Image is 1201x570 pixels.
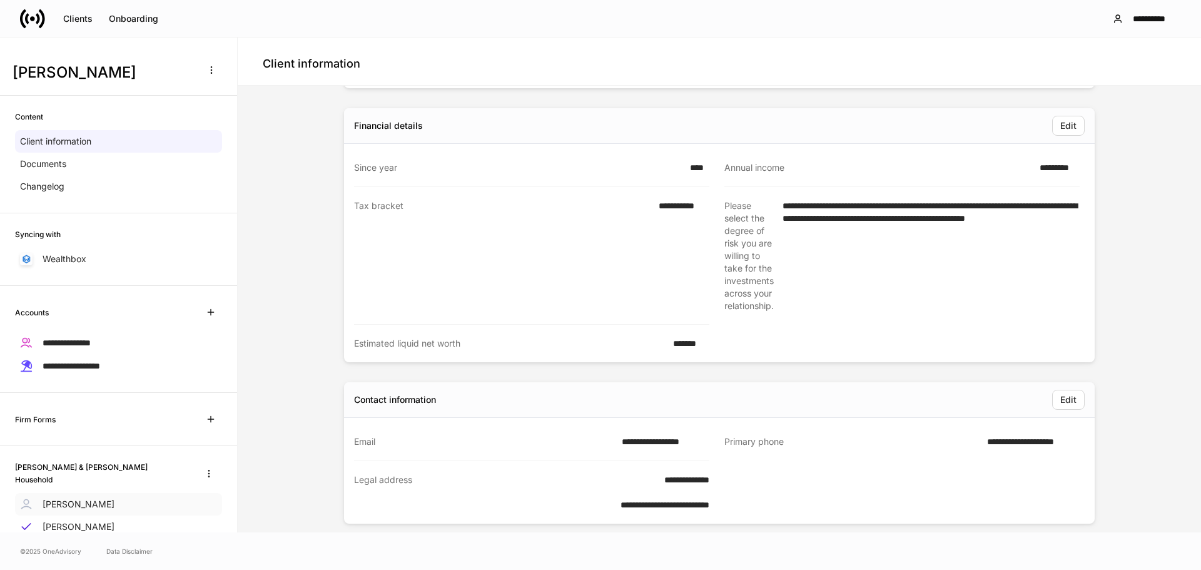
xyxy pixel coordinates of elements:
[15,175,222,198] a: Changelog
[43,253,86,265] p: Wealthbox
[354,435,614,448] div: Email
[15,493,222,516] a: [PERSON_NAME]
[1060,395,1077,404] div: Edit
[13,63,193,83] h3: [PERSON_NAME]
[20,158,66,170] p: Documents
[63,14,93,23] div: Clients
[43,498,114,511] p: [PERSON_NAME]
[724,161,1032,174] div: Annual income
[15,461,186,485] h6: [PERSON_NAME] & [PERSON_NAME] Household
[101,9,166,29] button: Onboarding
[109,14,158,23] div: Onboarding
[354,474,572,511] div: Legal address
[15,307,49,318] h6: Accounts
[1060,121,1077,130] div: Edit
[354,200,651,312] div: Tax bracket
[43,521,114,533] p: [PERSON_NAME]
[354,120,423,132] div: Financial details
[20,135,91,148] p: Client information
[1052,116,1085,136] button: Edit
[263,56,360,71] h4: Client information
[15,516,222,538] a: [PERSON_NAME]
[15,130,222,153] a: Client information
[20,546,81,556] span: © 2025 OneAdvisory
[724,200,775,312] div: Please select the degree of risk you are willing to take for the investments across your relation...
[15,111,43,123] h6: Content
[724,435,980,449] div: Primary phone
[15,153,222,175] a: Documents
[15,414,56,425] h6: Firm Forms
[15,228,61,240] h6: Syncing with
[354,337,666,350] div: Estimated liquid net worth
[1052,390,1085,410] button: Edit
[106,546,153,556] a: Data Disclaimer
[354,161,682,174] div: Since year
[15,248,222,270] a: Wealthbox
[354,394,436,406] div: Contact information
[55,9,101,29] button: Clients
[20,180,64,193] p: Changelog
